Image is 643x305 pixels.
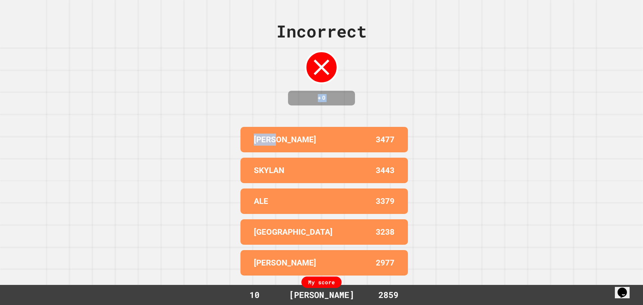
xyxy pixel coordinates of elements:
div: [PERSON_NAME] [282,289,361,301]
p: [PERSON_NAME] [254,257,316,269]
p: 2977 [376,257,395,269]
p: 3238 [376,226,395,238]
div: 2859 [363,289,414,301]
p: [PERSON_NAME] [254,134,316,146]
iframe: chat widget [615,278,636,298]
p: 3443 [376,164,395,176]
p: SKYLAN [254,164,284,176]
p: ALE [254,195,268,207]
h4: + 0 [295,94,348,102]
p: 3379 [376,195,395,207]
div: 10 [229,289,280,301]
div: Incorrect [276,19,367,44]
p: 3477 [376,134,395,146]
div: My score [301,277,342,288]
p: [GEOGRAPHIC_DATA] [254,226,333,238]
